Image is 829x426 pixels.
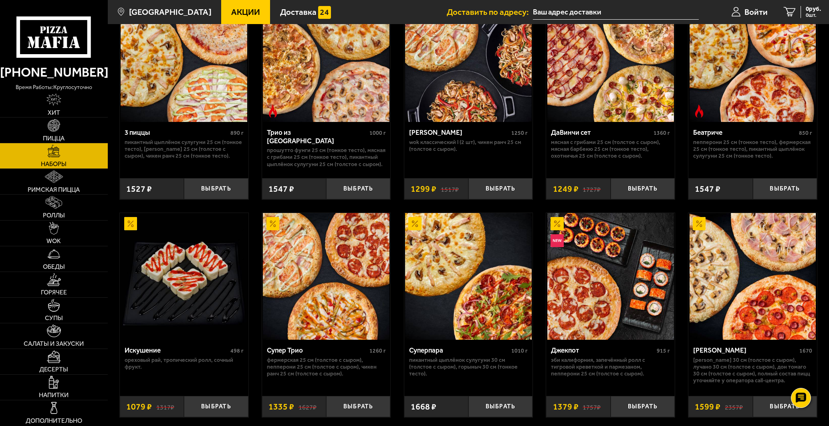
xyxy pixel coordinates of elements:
span: Доставка [280,8,317,16]
span: Наборы [41,161,67,167]
div: Искушение [125,346,228,355]
p: Пикантный цыплёнок сулугуни 30 см (толстое с сыром), Горыныч 30 см (тонкое тесто). [409,357,528,377]
span: [GEOGRAPHIC_DATA] [129,8,212,16]
span: 1299 ₽ [411,185,436,193]
img: Острое блюдо [266,105,279,118]
img: Джекпот [547,213,674,340]
span: Акции [231,8,260,16]
p: Эби Калифорния, Запечённый ролл с тигровой креветкой и пармезаном, Пепперони 25 см (толстое с сыр... [551,357,670,377]
span: Напитки [39,392,69,398]
span: 1668 ₽ [411,402,436,411]
button: Выбрать [753,178,817,199]
span: 1599 ₽ [695,402,720,411]
button: Выбрать [753,396,817,417]
button: Выбрать [184,396,248,417]
p: Ореховый рай, Тропический ролл, Сочный фрукт. [125,357,244,370]
img: Акционный [551,217,563,230]
img: Суперпара [405,213,532,340]
span: 850 г [799,130,812,136]
img: Акционный [266,217,279,230]
span: Обеды [43,264,65,270]
span: 1010 г [511,347,528,354]
span: Хит [48,110,60,116]
p: Мясная с грибами 25 см (толстое с сыром), Мясная Барбекю 25 см (тонкое тесто), Охотничья 25 см (т... [551,139,670,160]
p: Wok классический L (2 шт), Чикен Ранч 25 см (толстое с сыром). [409,139,528,152]
span: Горячее [41,289,67,296]
span: 1547 ₽ [268,185,294,193]
s: 1757 ₽ [583,402,601,411]
button: Выбрать [611,396,675,417]
span: 915 г [657,347,670,354]
s: 1517 ₽ [441,185,459,193]
s: 1727 ₽ [583,185,601,193]
p: [PERSON_NAME] 30 см (толстое с сыром), Лучано 30 см (толстое с сыром), Дон Томаго 30 см (толстое ... [693,357,812,384]
span: WOK [46,238,61,244]
button: Выбрать [326,396,390,417]
span: 1335 ₽ [268,402,294,411]
span: Пицца [43,135,65,142]
img: Острое блюдо [693,105,706,118]
s: 1627 ₽ [299,402,317,411]
span: 0 шт. [806,13,821,18]
span: 1250 г [511,130,528,136]
a: АкционныйСуперпара [404,213,533,340]
a: АкционныйХет Трик [688,213,817,340]
img: Новинка [551,234,563,247]
input: Ваш адрес доставки [533,5,699,20]
span: Салаты и закуски [24,341,84,347]
span: 1000 г [369,130,386,136]
button: Выбрать [468,178,532,199]
p: Пепперони 25 см (тонкое тесто), Фермерская 25 см (тонкое тесто), Пикантный цыплёнок сулугуни 25 с... [693,139,812,160]
span: 1527 ₽ [126,185,152,193]
button: Выбрать [611,178,675,199]
span: 1260 г [369,347,386,354]
div: Джекпот [551,346,655,355]
img: Искушение [121,213,247,340]
span: 1360 г [654,130,670,136]
p: Пикантный цыплёнок сулугуни 25 см (тонкое тесто), [PERSON_NAME] 25 см (толстое с сыром), Чикен Ра... [125,139,244,160]
span: Супы [45,315,63,321]
span: Дополнительно [26,418,82,424]
s: 1317 ₽ [156,402,174,411]
span: 1249 ₽ [553,185,579,193]
p: Фермерская 25 см (толстое с сыром), Пепперони 25 см (толстое с сыром), Чикен Ранч 25 см (толстое ... [267,357,386,377]
img: 15daf4d41897b9f0e9f617042186c801.svg [318,6,331,19]
div: Суперпара [409,346,510,355]
span: 1379 ₽ [553,402,579,411]
button: Выбрать [326,178,390,199]
div: Трио из [GEOGRAPHIC_DATA] [267,128,367,145]
span: 890 г [230,130,244,136]
p: Прошутто Фунги 25 см (тонкое тесто), Мясная с грибами 25 см (тонкое тесто), Пикантный цыплёнок су... [267,147,386,168]
a: АкционныйСупер Трио [262,213,391,340]
span: 0 руб. [806,6,821,12]
img: Хет Трик [690,213,816,340]
span: Десерты [39,366,68,373]
s: 2357 ₽ [725,402,743,411]
img: Акционный [124,217,137,230]
img: Супер Трио [263,213,389,340]
button: Выбрать [468,396,532,417]
div: [PERSON_NAME] [409,128,510,137]
span: Римская пицца [28,187,80,193]
img: Акционный [408,217,421,230]
div: Супер Трио [267,346,367,355]
span: 1547 ₽ [695,185,720,193]
div: [PERSON_NAME] [693,346,797,355]
span: 498 г [230,347,244,354]
div: 3 пиццы [125,128,228,137]
button: Выбрать [184,178,248,199]
div: ДаВинчи сет [551,128,652,137]
div: Беатриче [693,128,797,137]
span: Роллы [43,212,65,219]
span: Войти [744,8,768,16]
a: АкционныйИскушение [120,213,248,340]
a: АкционныйНовинкаДжекпот [546,213,675,340]
span: 1670 [799,347,812,354]
span: 1079 ₽ [126,402,152,411]
span: Доставить по адресу: [447,8,533,16]
img: Акционный [693,217,706,230]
